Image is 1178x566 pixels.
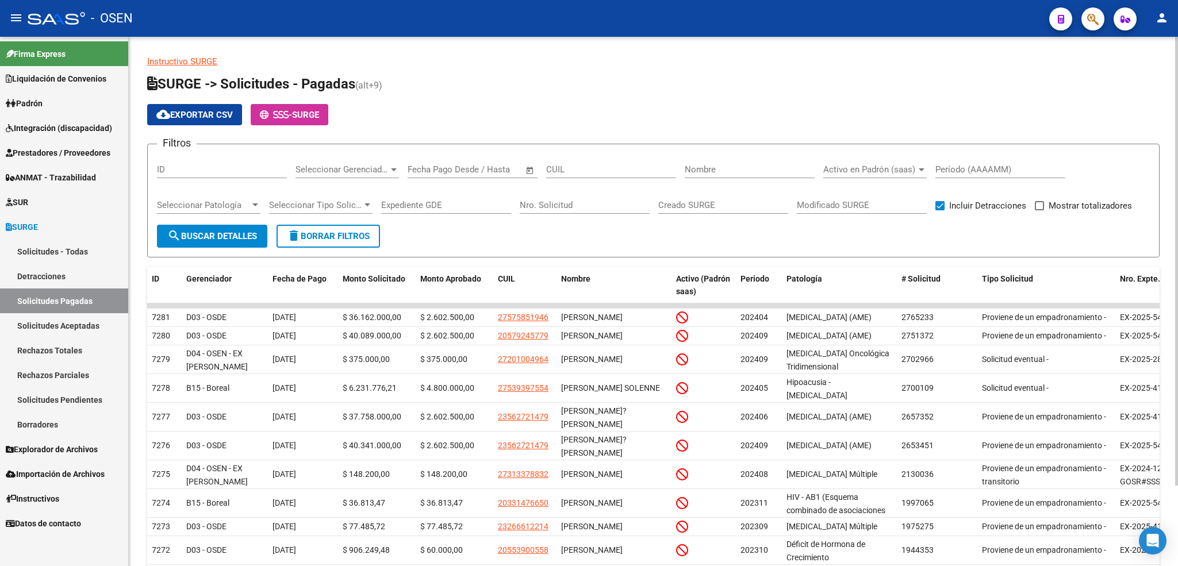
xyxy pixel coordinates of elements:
[420,313,474,322] span: $ 2.602.500,00
[343,469,390,479] span: $ 148.200,00
[260,110,292,120] span: -
[786,441,872,450] span: [MEDICAL_DATA] (AME)
[897,267,977,305] datatable-header-cell: # Solicitud
[156,110,233,120] span: Exportar CSV
[186,331,227,340] span: D03 - OSDE
[498,274,515,283] span: CUIL
[167,231,257,241] span: Buscar Detalles
[1049,199,1132,213] span: Mostrar totalizadores
[343,274,405,283] span: Monto Solicitado
[982,383,1049,392] span: Solicitud eventual -
[287,229,301,242] mat-icon: delete
[273,469,296,479] span: [DATE]
[156,107,170,121] mat-icon: cloud_download
[338,267,416,305] datatable-header-cell: Monto Solicitado
[420,498,463,507] span: $ 36.813,47
[901,469,934,479] span: 2130036
[786,378,847,400] span: Hipoacusia - [MEDICAL_DATA]
[823,164,916,175] span: Activo en Padrón (saas)
[152,498,170,507] span: 7274
[561,469,623,479] span: [PERSON_NAME]
[786,349,889,371] span: [MEDICAL_DATA] Oncológica Tridimensional
[498,383,548,392] span: 27539397554
[455,164,511,175] input: End date
[901,545,934,555] span: 1944353
[186,349,248,371] span: D04 - OSEN - EX [PERSON_NAME]
[343,412,401,421] span: $ 37.758.000,00
[157,135,197,151] h3: Filtros
[786,274,822,283] span: Patología
[740,331,768,340] span: 202409
[982,545,1106,555] span: Proviene de un empadronamiento -
[355,80,382,91] span: (alt+9)
[420,412,474,421] span: $ 2.602.500,00
[186,313,227,322] span: D03 - OSDE
[498,522,548,531] span: 23266612214
[251,104,328,125] button: -SURGE
[524,164,537,177] button: Open calendar
[740,498,768,507] span: 202311
[416,267,493,305] datatable-header-cell: Monto Aprobado
[6,48,66,60] span: Firma Express
[152,412,170,421] span: 7277
[6,72,106,85] span: Liquidación de Convenios
[901,383,934,392] span: 2700109
[498,441,548,450] span: 23562721479
[6,221,38,233] span: SURGE
[561,522,623,531] span: [PERSON_NAME]
[6,443,98,456] span: Explorador de Archivos
[6,517,81,530] span: Datos de contacto
[273,355,296,364] span: [DATE]
[982,498,1106,507] span: Proviene de un empadronamiento -
[167,229,181,242] mat-icon: search
[186,464,248,486] span: D04 - OSEN - EX [PERSON_NAME]
[901,331,934,340] span: 2751372
[786,469,877,479] span: [MEDICAL_DATA] Múltiple
[740,545,768,555] span: 202310
[786,331,872,340] span: [MEDICAL_DATA] (AME)
[901,441,934,450] span: 2653451
[273,522,296,531] span: [DATE]
[786,412,872,421] span: [MEDICAL_DATA] (AME)
[561,331,623,340] span: [PERSON_NAME]
[561,355,623,364] span: [PERSON_NAME]
[740,274,769,283] span: Periodo
[420,469,467,479] span: $ 148.200,00
[273,441,296,450] span: [DATE]
[91,6,133,31] span: - OSEN
[6,97,43,110] span: Padrón
[561,383,660,392] span: [PERSON_NAME] SOLENNE
[977,267,1115,305] datatable-header-cell: Tipo Solicitud
[676,274,730,297] span: Activo (Padrón saas)
[786,540,865,562] span: Déficit de Hormona de Crecimiento
[736,267,782,305] datatable-header-cell: Periodo
[1120,274,1177,283] span: Nro. Expte. GDE
[782,267,897,305] datatable-header-cell: Patología
[186,274,232,283] span: Gerenciador
[420,383,474,392] span: $ 4.800.000,00
[420,355,467,364] span: $ 375.000,00
[147,267,182,305] datatable-header-cell: ID
[498,498,548,507] span: 20331476650
[269,200,362,210] span: Seleccionar Tipo Solicitud
[982,464,1106,486] span: Proviene de un empadronamiento - transitorio
[186,412,227,421] span: D03 - OSDE
[740,469,768,479] span: 202408
[901,412,934,421] span: 2657352
[152,331,170,340] span: 7280
[901,313,934,322] span: 2765233
[152,469,170,479] span: 7275
[786,492,885,528] span: HIV - AB1 (Esquema combinado de asociaciones y/o monodrogas)
[152,545,170,555] span: 7272
[157,225,267,248] button: Buscar Detalles
[561,313,623,322] span: [PERSON_NAME]
[147,104,242,125] button: Exportar CSV
[561,406,627,429] span: [PERSON_NAME]?[PERSON_NAME]
[147,76,355,92] span: SURGE -> Solicitudes - Pagadas
[740,313,768,322] span: 202404
[6,196,28,209] span: SUR
[982,441,1106,450] span: Proviene de un empadronamiento -
[901,522,934,531] span: 1975275
[273,313,296,322] span: [DATE]
[343,355,390,364] span: $ 375.000,00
